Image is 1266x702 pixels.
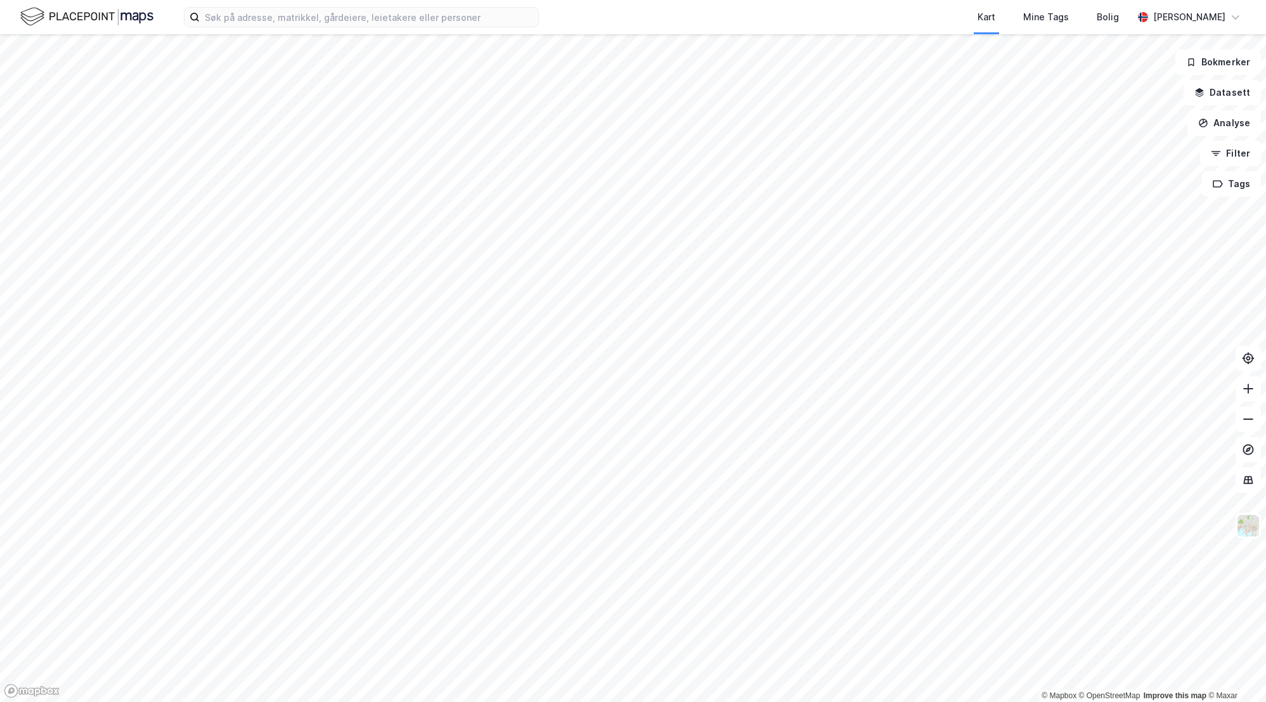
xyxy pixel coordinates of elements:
div: Kontrollprogram for chat [1203,641,1266,702]
div: Kart [978,10,995,25]
img: logo.f888ab2527a4732fd821a326f86c7f29.svg [20,6,153,28]
div: Mine Tags [1023,10,1069,25]
button: Analyse [1187,110,1261,136]
button: Filter [1200,141,1261,166]
button: Tags [1202,171,1261,197]
img: Z [1236,514,1260,538]
a: Improve this map [1144,691,1206,700]
button: Bokmerker [1175,49,1261,75]
a: OpenStreetMap [1079,691,1140,700]
button: Datasett [1184,80,1261,105]
div: Bolig [1097,10,1119,25]
iframe: Chat Widget [1203,641,1266,702]
input: Søk på adresse, matrikkel, gårdeiere, leietakere eller personer [200,8,538,27]
a: Mapbox [1042,691,1076,700]
a: Mapbox homepage [4,684,60,698]
div: [PERSON_NAME] [1153,10,1225,25]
